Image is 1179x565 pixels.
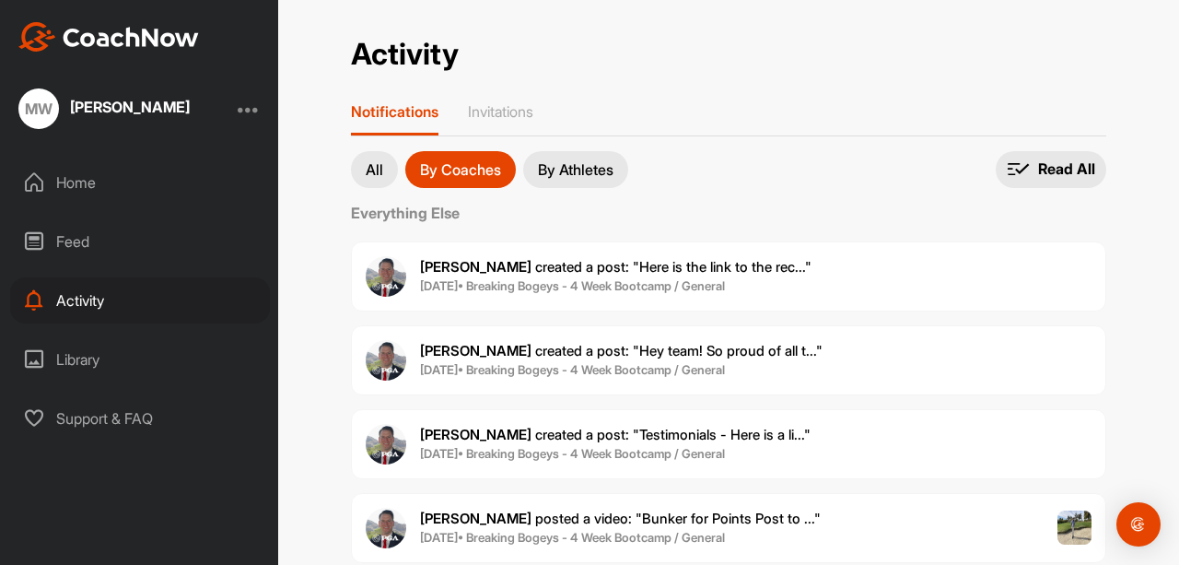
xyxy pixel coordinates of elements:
b: [DATE] • Breaking Bogeys - 4 Week Bootcamp / General [420,530,725,545]
p: By Coaches [420,162,501,177]
button: All [351,151,398,188]
span: posted a video : " Bunker for Points Post to ... " [420,510,821,527]
div: Activity [10,277,270,324]
div: [PERSON_NAME] [70,100,190,114]
p: Invitations [468,102,533,121]
div: MW [18,88,59,129]
p: Notifications [351,102,438,121]
span: created a post : "Testimonials - Here is a li..." [420,426,811,443]
img: post image [1057,511,1092,546]
div: Support & FAQ [10,395,270,441]
img: user avatar [366,340,406,381]
h2: Activity [351,37,459,73]
img: user avatar [366,508,406,548]
b: [DATE] • Breaking Bogeys - 4 Week Bootcamp / General [420,278,725,293]
p: By Athletes [538,162,613,177]
p: All [366,162,383,177]
span: created a post : "Here is the link to the rec..." [420,258,811,276]
img: CoachNow [18,22,199,52]
div: Feed [10,218,270,265]
p: Read All [1038,159,1095,179]
div: Home [10,159,270,206]
button: By Athletes [523,151,628,188]
b: [DATE] • Breaking Bogeys - 4 Week Bootcamp / General [420,362,725,377]
b: [PERSON_NAME] [420,426,531,443]
b: [DATE] • Breaking Bogeys - 4 Week Bootcamp / General [420,446,725,461]
div: Open Intercom Messenger [1116,502,1161,547]
label: Everything Else [351,202,1106,224]
img: user avatar [366,256,406,297]
button: By Coaches [405,151,516,188]
b: [PERSON_NAME] [420,342,531,359]
b: [PERSON_NAME] [420,510,531,527]
span: created a post : "Hey team! So proud of all t..." [420,342,823,359]
img: user avatar [366,424,406,465]
b: [PERSON_NAME] [420,258,531,276]
div: Library [10,336,270,383]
